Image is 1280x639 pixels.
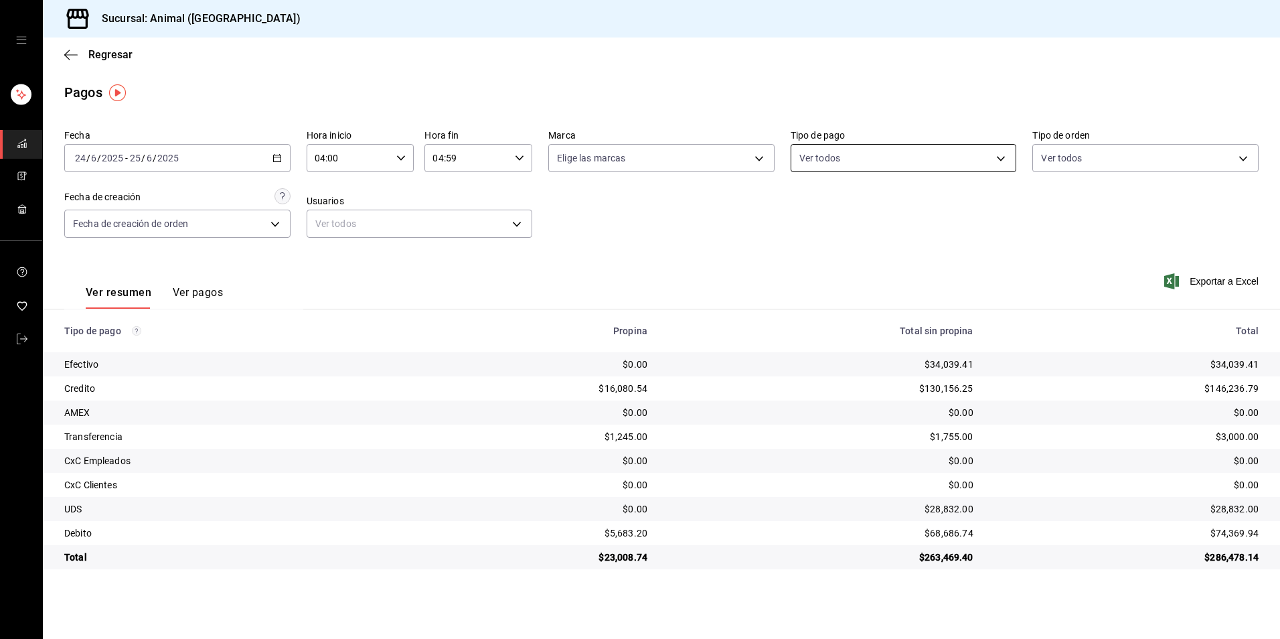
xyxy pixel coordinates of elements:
[428,502,647,516] div: $0.00
[146,153,153,163] input: --
[64,406,407,419] div: AMEX
[64,454,407,468] div: CxC Empleados
[307,131,414,140] label: Hora inicio
[669,430,973,443] div: $1,755.00
[97,153,101,163] span: /
[428,454,647,468] div: $0.00
[428,430,647,443] div: $1,245.00
[157,153,179,163] input: ----
[91,11,301,27] h3: Sucursal: Animal ([GEOGRAPHIC_DATA])
[74,153,86,163] input: --
[64,190,141,204] div: Fecha de creación
[64,526,407,540] div: Debito
[428,326,647,336] div: Propina
[995,502,1259,516] div: $28,832.00
[669,326,973,336] div: Total sin propina
[64,502,407,516] div: UDS
[428,382,647,395] div: $16,080.54
[132,326,141,336] svg: Los pagos realizados con Pay y otras terminales son montos brutos.
[669,526,973,540] div: $68,686.74
[64,82,102,102] div: Pagos
[995,358,1259,371] div: $34,039.41
[669,551,973,564] div: $263,469.40
[64,326,407,336] div: Tipo de pago
[669,382,973,395] div: $130,156.25
[995,551,1259,564] div: $286,478.14
[669,502,973,516] div: $28,832.00
[173,286,223,309] button: Ver pagos
[1167,273,1259,289] button: Exportar a Excel
[428,406,647,419] div: $0.00
[86,286,223,309] div: navigation tabs
[307,196,533,206] label: Usuarios
[669,406,973,419] div: $0.00
[995,526,1259,540] div: $74,369.94
[90,153,97,163] input: --
[995,382,1259,395] div: $146,236.79
[64,478,407,492] div: CxC Clientes
[557,151,625,165] span: Elige las marcas
[307,210,533,238] div: Ver todos
[125,153,128,163] span: -
[669,358,973,371] div: $34,039.41
[64,358,407,371] div: Efectivo
[428,478,647,492] div: $0.00
[141,153,145,163] span: /
[64,551,407,564] div: Total
[428,551,647,564] div: $23,008.74
[64,131,291,140] label: Fecha
[995,430,1259,443] div: $3,000.00
[428,358,647,371] div: $0.00
[995,478,1259,492] div: $0.00
[86,286,151,309] button: Ver resumen
[995,454,1259,468] div: $0.00
[428,526,647,540] div: $5,683.20
[129,153,141,163] input: --
[424,131,532,140] label: Hora fin
[64,382,407,395] div: Credito
[995,406,1259,419] div: $0.00
[799,151,840,165] span: Ver todos
[109,84,126,101] img: Tooltip marker
[1041,151,1082,165] span: Ver todos
[64,48,133,61] button: Regresar
[995,326,1259,336] div: Total
[669,478,973,492] div: $0.00
[1032,131,1259,140] label: Tipo de orden
[86,153,90,163] span: /
[548,131,775,140] label: Marca
[669,454,973,468] div: $0.00
[64,430,407,443] div: Transferencia
[153,153,157,163] span: /
[791,131,1017,140] label: Tipo de pago
[73,217,188,230] span: Fecha de creación de orden
[101,153,124,163] input: ----
[16,35,27,46] button: open drawer
[88,48,133,61] span: Regresar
